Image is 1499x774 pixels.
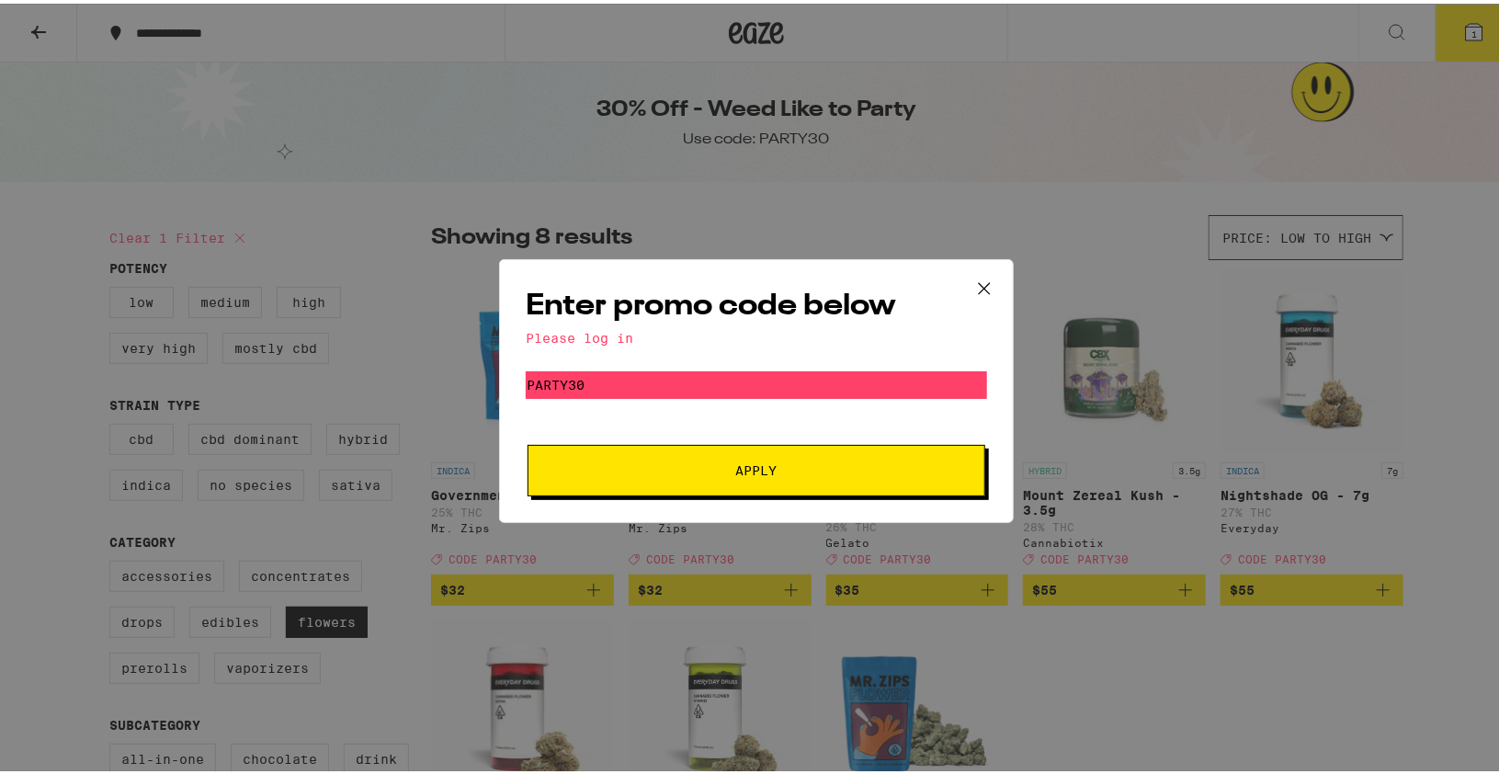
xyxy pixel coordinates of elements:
[736,461,778,473] span: Apply
[526,327,987,342] div: Please log in
[11,13,132,28] span: Hi. Need any help?
[526,368,987,395] input: Promo code
[528,441,985,493] button: Apply
[526,282,987,324] h2: Enter promo code below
